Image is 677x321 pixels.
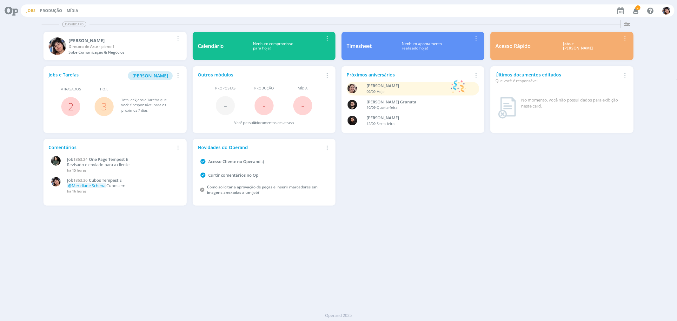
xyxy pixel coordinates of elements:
span: 12/09 [367,121,376,126]
div: Últimos documentos editados [495,71,621,84]
span: Hoje [100,87,108,92]
div: Você possui documentos em atraso [234,120,294,126]
span: @Meridiane Schena [68,183,105,188]
a: Jobs [26,8,36,13]
div: Próximos aniversários [347,71,472,78]
p: Revisado e enviado para a cliente [67,162,178,167]
button: Mídia [65,8,80,13]
a: Como solicitar a aprovação de peças e inserir marcadores em imagens anexadas a um job? [207,184,317,195]
span: Propostas [215,86,236,91]
div: Que você é responsável [495,78,621,84]
div: Total de Jobs e Tarefas que você é responsável para os próximos 7 dias [121,97,175,113]
span: [PERSON_NAME] [132,73,168,79]
a: [PERSON_NAME] [128,72,173,78]
div: No momento, você não possui dados para exibição neste card. [521,97,626,109]
p: Cubos em [67,183,178,188]
a: E[PERSON_NAME]Diretora de Arte - pleno 1Sobe Comunicação & Negócios [43,32,186,60]
span: 7 [135,97,136,102]
span: Hoje [377,89,385,94]
img: dashboard_not_found.png [498,97,516,119]
div: Jobs > [PERSON_NAME] [535,42,621,51]
a: 3 [101,100,107,113]
span: há 16 horas [67,189,86,193]
span: - [301,99,304,112]
div: Bruno Corralo Granata [367,99,469,105]
img: A [348,84,357,93]
img: E [51,177,61,187]
span: Produção [254,86,274,91]
a: 2 [68,100,74,113]
div: Acesso Rápido [495,42,531,50]
span: 10/09 [367,105,376,110]
img: B [348,100,357,109]
span: - [224,99,227,112]
a: Produção [40,8,62,13]
button: Jobs [24,8,37,13]
img: E [662,7,670,15]
span: Mídia [298,86,308,91]
a: Mídia [67,8,78,13]
span: 1863.24 [73,157,88,162]
img: E [49,37,66,55]
button: [PERSON_NAME] [128,71,173,80]
button: 2 [629,5,642,16]
a: TimesheetNenhum apontamentorealizado hoje! [342,32,484,60]
span: One Page Tempest E [89,156,128,162]
span: Dashboard [62,22,86,27]
span: 1863.36 [73,178,88,183]
button: E [662,5,671,16]
div: - [367,89,448,95]
button: Produção [38,8,64,13]
div: Novidades do Operand [198,144,323,151]
div: - [367,105,469,110]
div: Nenhum compromisso para hoje! [224,42,323,51]
span: 0 [254,120,256,125]
div: Luana da Silva de Andrade [367,115,469,121]
a: Curtir comentários no Op [208,172,258,178]
span: há 15 horas [67,168,86,173]
img: L [348,116,357,125]
a: Acesso Cliente no Operand :) [208,159,264,164]
span: 09/09 [367,89,376,94]
div: Aline Beatriz Jackisch [367,83,448,89]
div: Outros módulos [198,71,323,78]
span: - [262,99,266,112]
div: Comentários [49,144,174,151]
div: Calendário [198,42,224,50]
div: - [367,121,469,127]
span: Cubos Tempest E [89,177,122,183]
span: Atrasados [61,87,81,92]
div: Jobs e Tarefas [49,71,174,80]
div: Nenhum apontamento realizado hoje! [372,42,472,51]
a: Job1863.36Cubos Tempest E [67,178,178,183]
a: Job1863.24One Page Tempest E [67,157,178,162]
div: Timesheet [347,42,372,50]
img: M [51,156,61,166]
span: Sexta-feira [377,121,395,126]
span: 2 [635,5,640,10]
span: Quarta-feira [377,105,398,110]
